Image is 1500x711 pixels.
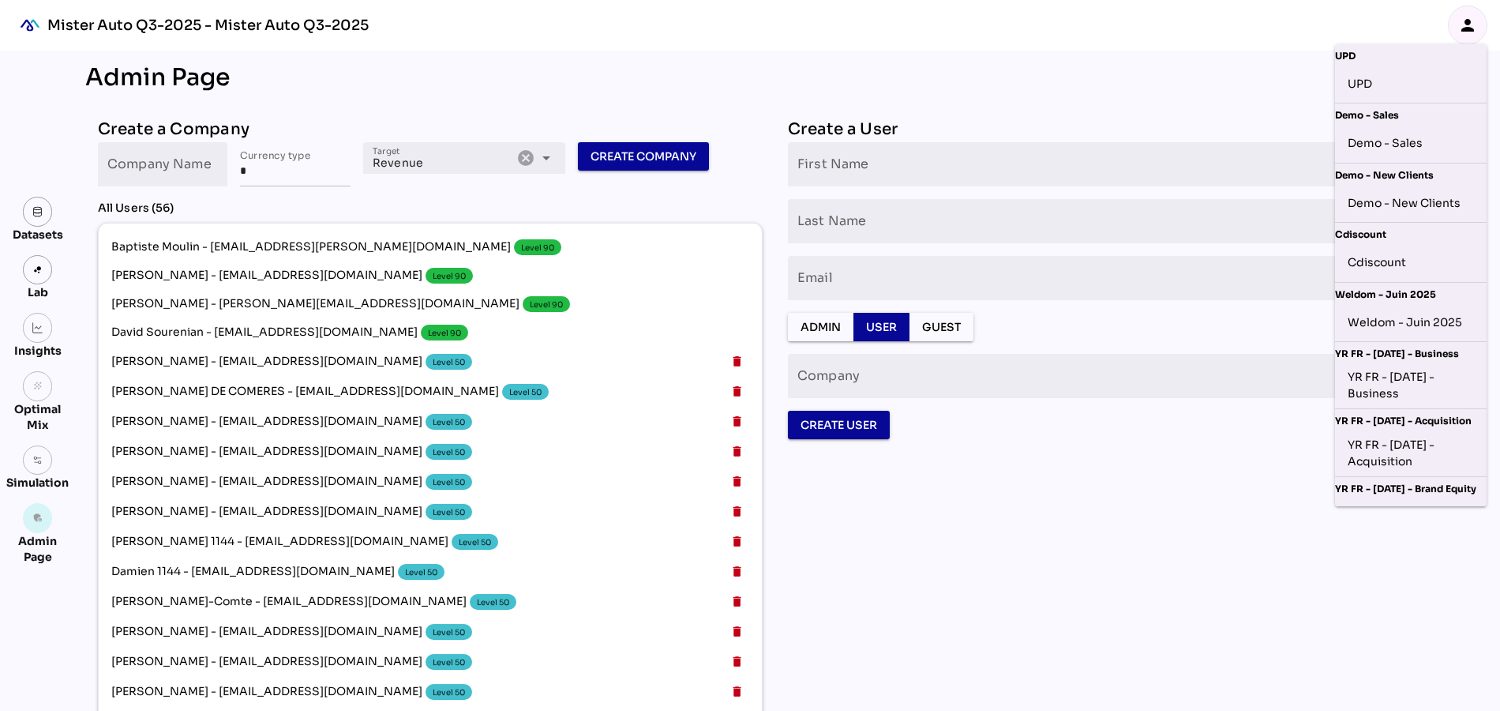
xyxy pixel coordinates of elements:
div: YR FR - [DATE] - Brand Equity [1348,504,1474,537]
i: Clear [516,149,535,167]
button: Admin [788,313,853,341]
span: Create Company [591,147,696,166]
div: Create a Company [98,117,763,142]
span: [PERSON_NAME] - [EMAIL_ADDRESS][DOMAIN_NAME] [111,681,726,703]
i: delete [730,445,744,458]
span: [PERSON_NAME] - [EMAIL_ADDRESS][DOMAIN_NAME] [111,651,726,673]
div: Admin Page [6,533,69,565]
i: person [1458,16,1477,35]
i: delete [730,625,744,638]
span: User [866,318,897,337]
div: Level 50 [433,656,465,668]
div: Admin Page [85,63,1465,92]
span: [PERSON_NAME] 1144 - [EMAIL_ADDRESS][DOMAIN_NAME] [111,531,726,553]
button: Create User [788,411,890,439]
span: Revenue [373,156,423,170]
span: [PERSON_NAME] - [EMAIL_ADDRESS][DOMAIN_NAME] [111,265,749,287]
span: [PERSON_NAME] - [EMAIL_ADDRESS][DOMAIN_NAME] [111,621,726,643]
div: Lab [21,284,55,300]
div: Level 90 [433,270,466,282]
div: Datasets [13,227,63,243]
i: arrow_drop_down [537,149,556,167]
span: [PERSON_NAME] - [EMAIL_ADDRESS][DOMAIN_NAME] [111,501,726,523]
input: Email [797,256,1443,300]
input: Company Name [107,142,218,186]
img: lab.svg [32,265,43,276]
div: Level 50 [433,446,465,458]
span: [PERSON_NAME] - [EMAIL_ADDRESS][DOMAIN_NAME] [111,441,726,463]
div: Insights [14,343,62,359]
div: YR FR - [DATE] - Business [1335,342,1487,363]
div: Demo - New Clients [1348,190,1474,216]
button: Guest [909,313,973,341]
input: Currency type [240,142,351,186]
div: Level 50 [477,596,509,608]
div: Level 50 [459,536,491,548]
div: Cdiscount [1348,250,1474,276]
div: Level 90 [530,299,563,310]
div: Cdiscount [1335,223,1487,243]
i: delete [730,685,744,698]
img: graph.svg [32,322,43,333]
div: Level 90 [521,242,554,254]
div: Optimal Mix [6,401,69,433]
div: Level 50 [433,356,465,368]
div: Weldom - Juin 2025 [1348,310,1474,335]
div: Mister Auto Q3-2025 - Mister Auto Q3-2025 [47,16,369,35]
img: data.svg [32,206,43,217]
span: [PERSON_NAME]-Comte - [EMAIL_ADDRESS][DOMAIN_NAME] [111,591,726,613]
div: Demo - Sales [1348,131,1474,156]
div: Demo - Sales [1335,103,1487,124]
button: User [853,313,909,341]
i: delete [730,535,744,548]
button: Create Company [578,142,709,171]
i: admin_panel_settings [32,513,43,524]
div: Weldom - Juin 2025 [1335,283,1487,303]
div: Level 50 [433,626,465,638]
span: [PERSON_NAME] - [PERSON_NAME][EMAIL_ADDRESS][DOMAIN_NAME] [111,293,749,315]
img: settings.svg [32,455,43,466]
span: [PERSON_NAME] DE COMERES - [EMAIL_ADDRESS][DOMAIN_NAME] [111,381,726,403]
span: Admin [801,318,841,337]
div: YR FR - [DATE] - Brand Equity [1335,477,1487,498]
div: Level 50 [433,687,465,698]
span: [PERSON_NAME] - [EMAIL_ADDRESS][DOMAIN_NAME] [111,351,726,373]
span: Guest [922,318,961,337]
div: Level 50 [405,566,437,578]
i: delete [730,415,744,428]
div: Level 50 [433,476,465,488]
i: delete [730,385,744,398]
div: mediaROI [13,8,47,43]
i: delete [730,505,744,518]
input: First Name [797,142,1443,186]
div: UPD [1335,44,1487,65]
div: Level 50 [433,506,465,518]
span: Create User [801,416,877,434]
span: David Sourenian - [EMAIL_ADDRESS][DOMAIN_NAME] [111,322,749,344]
div: YR FR - [DATE] - Acquisition [1335,409,1487,430]
span: [PERSON_NAME] - [EMAIL_ADDRESS][DOMAIN_NAME] [111,471,726,493]
i: delete [730,655,744,668]
div: Level 50 [509,386,542,398]
div: Simulation [6,475,69,491]
span: Damien 1144 - [EMAIL_ADDRESS][DOMAIN_NAME] [111,561,726,583]
div: All Users (56) [98,199,763,216]
i: delete [730,595,744,608]
div: YR FR - [DATE] - Business [1348,369,1474,402]
input: Last Name [797,199,1443,243]
i: delete [730,565,744,578]
i: grain [32,381,43,392]
div: Level 90 [428,327,461,339]
span: Baptiste Moulin - [EMAIL_ADDRESS][PERSON_NAME][DOMAIN_NAME] [111,236,749,258]
div: Demo - New Clients [1335,164,1487,184]
div: Create a User [788,117,1453,142]
span: [PERSON_NAME] - [EMAIL_ADDRESS][DOMAIN_NAME] [111,411,726,433]
div: UPD [1348,71,1474,96]
i: delete [730,475,744,488]
i: delete [730,355,744,368]
div: Level 50 [433,416,465,428]
div: YR FR - [DATE] - Acquisition [1348,437,1474,470]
